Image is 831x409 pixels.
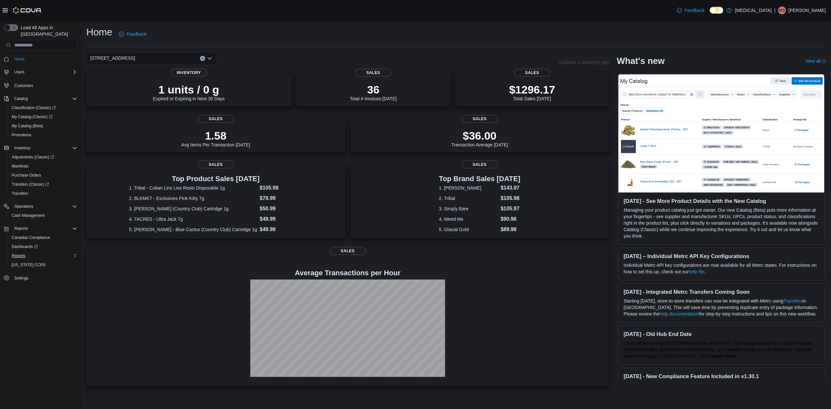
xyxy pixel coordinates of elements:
[805,58,826,64] a: View allExternal link
[9,131,77,139] span: Promotions
[12,95,77,103] span: Catalog
[501,226,520,233] dd: $89.98
[624,207,819,239] p: Managing your product catalog just got easier. Our new Catalog (Beta) puts more information at yo...
[9,261,48,269] a: [US_STATE] CCRS
[153,83,225,101] div: Expired or Expiring in Next 30 Days
[260,205,303,213] dd: $50.99
[260,184,303,192] dd: $105.98
[439,175,520,183] h3: Top Brand Sales [DATE]
[12,55,77,63] span: Home
[6,189,80,198] button: Transfers
[14,56,25,62] span: Home
[127,31,146,37] span: Feedback
[9,162,31,170] a: Manifests
[624,373,819,379] h3: [DATE] - New Compliance Feature Included in v1.30.1
[509,83,555,101] div: Total Sales [DATE]
[712,353,737,359] a: Learn More
[9,171,44,179] a: Purchase Orders
[129,226,257,233] dt: 5. [PERSON_NAME] - Blue Cactus (Country Club) Cartridge 1g
[6,251,80,260] button: Reports
[198,115,234,123] span: Sales
[660,311,699,316] a: help documentation
[9,180,52,188] a: Transfers (Classic)
[624,331,819,337] h3: [DATE] - Old Hub End Date
[9,113,55,121] a: My Catalog (Classic)
[350,83,397,101] div: Total # Invoices [DATE]
[260,226,303,233] dd: $49.99
[129,195,257,202] dt: 2. BLKMKT - Exclusives Pink Kitty 7g
[9,190,77,197] span: Transfers
[12,173,41,178] span: Purchase Orders
[9,243,40,251] a: Dashboards
[12,105,56,110] span: Classification (Classic)
[4,52,77,300] nav: Complex example
[12,262,45,267] span: [US_STATE] CCRS
[12,132,31,138] span: Promotions
[129,185,257,191] dt: 1. Tribal - Cuban Linx Live Resin Disposable 1g
[1,143,80,153] button: Inventory
[439,205,498,212] dt: 3. Simply Bare
[12,81,77,89] span: Customers
[12,203,77,210] span: Operations
[617,56,664,66] h2: What's new
[624,341,813,359] span: Cova will be turning off Old Hub next year on [DATE]. This change allows us to quickly release ne...
[12,182,49,187] span: Transfers (Classic)
[9,113,77,121] span: My Catalog (Classic)
[355,69,391,77] span: Sales
[559,60,609,65] p: Updated 1 minute(s) ago
[501,205,520,213] dd: $105.97
[12,68,77,76] span: Users
[181,129,250,147] div: Avg Items Per Transaction [DATE]
[674,4,707,17] a: Feedback
[12,114,53,119] span: My Catalog (Classic)
[822,59,826,63] svg: External link
[181,129,250,142] p: 1.58
[1,273,80,283] button: Settings
[509,83,555,96] p: $1296.17
[439,185,498,191] dt: 1. [PERSON_NAME]
[439,226,498,233] dt: 5. Glacial Gold
[501,194,520,202] dd: $105.98
[129,175,303,183] h3: Top Product Sales [DATE]
[6,171,80,180] button: Purchase Orders
[6,233,80,242] button: Canadian Compliance
[9,234,53,242] a: Canadian Compliance
[13,7,42,14] img: Cova
[12,155,54,160] span: Adjustments (Classic)
[6,211,80,220] button: Cash Management
[207,56,212,61] button: Open list of options
[14,276,28,281] span: Settings
[14,226,28,231] span: Reports
[451,129,508,142] p: $36.00
[198,161,234,168] span: Sales
[12,213,44,218] span: Cash Management
[735,6,772,14] p: [MEDICAL_DATA]
[329,247,366,255] span: Sales
[9,234,77,242] span: Canadian Compliance
[774,6,775,14] p: |
[9,104,58,112] a: Classification (Classic)
[260,215,303,223] dd: $49.99
[12,274,31,282] a: Settings
[12,225,31,232] button: Reports
[12,82,36,90] a: Customers
[9,131,34,139] a: Promotions
[9,162,77,170] span: Manifests
[6,162,80,171] button: Manifests
[86,26,112,39] h1: Home
[6,242,80,251] a: Dashboards
[9,252,28,260] a: Reports
[624,298,819,317] p: Starting [DATE], store-to-store transfers can now be integrated with Metrc using in [GEOGRAPHIC_D...
[9,153,77,161] span: Adjustments (Classic)
[12,123,43,129] span: My Catalog (Beta)
[9,212,47,219] a: Cash Management
[451,129,508,147] div: Transaction Average [DATE]
[624,253,819,259] h3: [DATE] – Individual Metrc API Key Configurations
[788,6,826,14] p: [PERSON_NAME]
[9,171,77,179] span: Purchase Orders
[6,103,80,112] a: Classification (Classic)
[462,161,498,168] span: Sales
[6,121,80,130] button: My Catalog (Beta)
[12,203,36,210] button: Operations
